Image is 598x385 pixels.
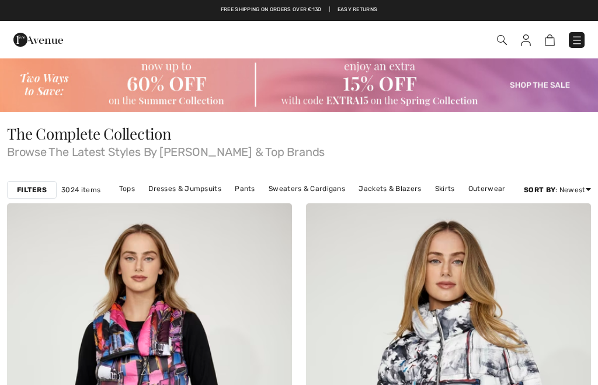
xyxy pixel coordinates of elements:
strong: Sort By [524,186,555,194]
img: Shopping Bag [545,34,555,46]
a: 1ère Avenue [13,33,63,44]
img: My Info [521,34,531,46]
a: Outerwear [463,181,512,196]
a: Tops [113,181,141,196]
a: Easy Returns [338,6,378,14]
span: 3024 items [61,185,100,195]
strong: Filters [17,185,47,195]
a: Sweaters & Cardigans [263,181,351,196]
a: Free shipping on orders over €130 [221,6,322,14]
a: Dresses & Jumpsuits [142,181,227,196]
a: Skirts [429,181,461,196]
span: The Complete Collection [7,123,172,144]
span: Browse The Latest Styles By [PERSON_NAME] & Top Brands [7,141,591,158]
span: | [329,6,330,14]
a: Pants [229,181,261,196]
img: Menu [571,34,583,46]
a: Jackets & Blazers [353,181,427,196]
img: Search [497,35,507,45]
img: 1ère Avenue [13,28,63,51]
div: : Newest [524,185,591,195]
